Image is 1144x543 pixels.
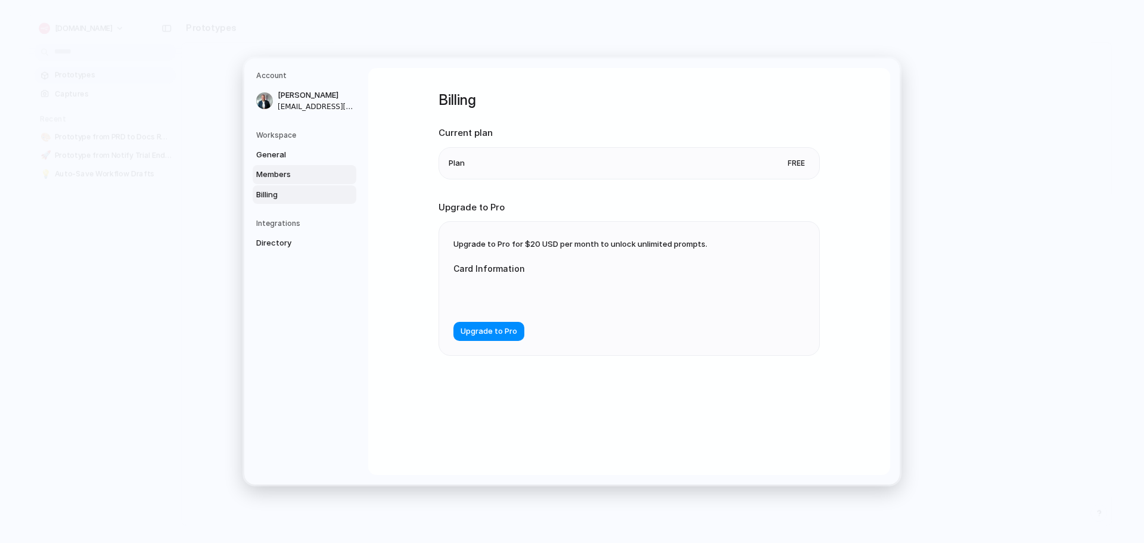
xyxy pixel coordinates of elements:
h5: Workspace [256,130,356,141]
a: General [253,145,356,165]
h2: Current plan [439,126,820,140]
a: Directory [253,234,356,253]
span: Free [783,157,810,169]
span: [EMAIL_ADDRESS][DOMAIN_NAME] [278,101,354,112]
a: Members [253,165,356,184]
h5: Account [256,70,356,81]
span: Upgrade to Pro for $20 USD per month to unlock unlimited prompts. [453,239,707,249]
iframe: Sicherer Eingaberahmen für Kartenzahlungen [463,289,682,300]
h2: Upgrade to Pro [439,201,820,215]
span: Upgrade to Pro [461,325,517,337]
a: Billing [253,185,356,204]
label: Card Information [453,262,692,275]
span: [PERSON_NAME] [278,89,354,101]
button: Upgrade to Pro [453,322,524,341]
span: Members [256,169,332,181]
span: General [256,149,332,161]
h5: Integrations [256,218,356,229]
span: Plan [449,157,465,169]
span: Directory [256,237,332,249]
a: [PERSON_NAME][EMAIL_ADDRESS][DOMAIN_NAME] [253,86,356,116]
span: Billing [256,189,332,201]
h1: Billing [439,89,820,111]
